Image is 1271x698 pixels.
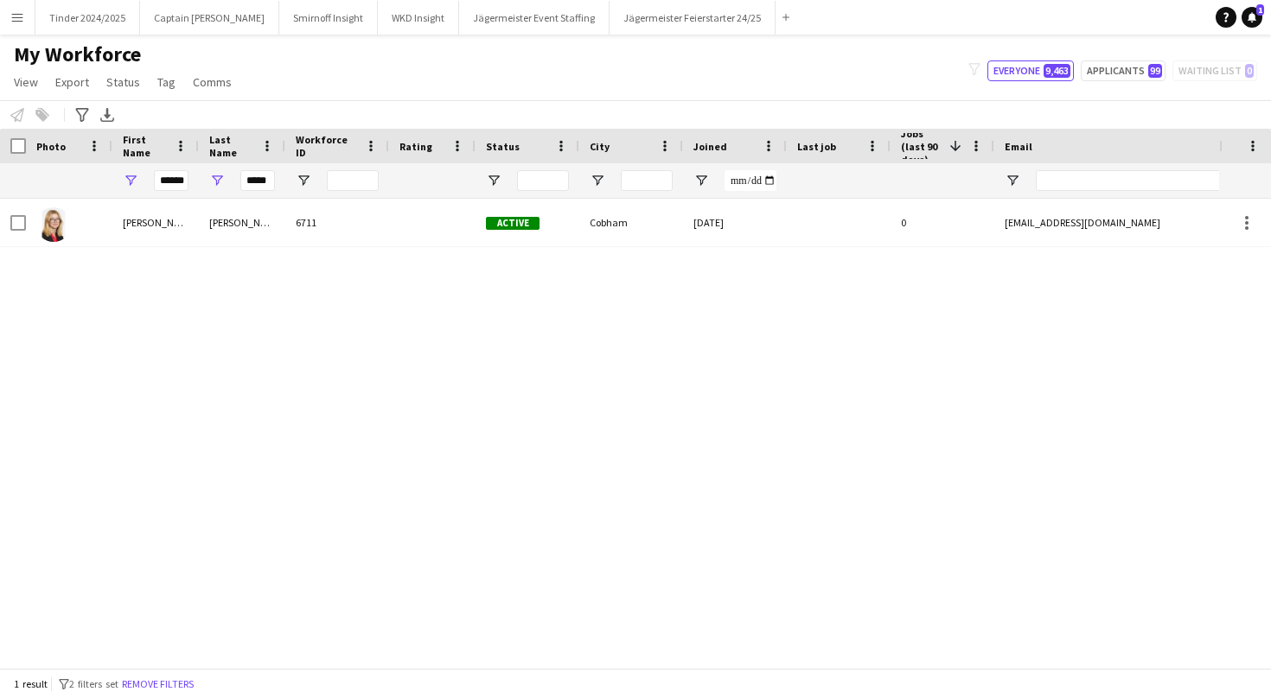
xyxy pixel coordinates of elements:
span: Rating [399,140,432,153]
span: Workforce ID [296,133,358,159]
span: 99 [1148,64,1162,78]
input: City Filter Input [621,170,673,191]
span: 9,463 [1044,64,1070,78]
button: Remove filters [118,675,197,694]
button: Open Filter Menu [486,173,501,188]
span: First Name [123,133,168,159]
button: Open Filter Menu [590,173,605,188]
button: Jägermeister Event Staffing [459,1,610,35]
input: Workforce ID Filter Input [327,170,379,191]
button: Captain [PERSON_NAME] [140,1,279,35]
span: City [590,140,610,153]
span: Status [486,140,520,153]
span: Comms [193,74,232,90]
a: Status [99,71,147,93]
a: Export [48,71,96,93]
a: View [7,71,45,93]
div: Cobham [579,199,683,246]
span: Photo [36,140,66,153]
span: View [14,74,38,90]
a: Tag [150,71,182,93]
span: Jobs (last 90 days) [901,127,942,166]
span: Last Name [209,133,254,159]
button: Tinder 2024/2025 [35,1,140,35]
button: WKD Insight [378,1,459,35]
span: 2 filters set [69,677,118,690]
span: 1 [1256,4,1264,16]
div: 6711 [285,199,389,246]
div: [PERSON_NAME] [112,199,199,246]
button: Jägermeister Feierstarter 24/25 [610,1,776,35]
app-action-btn: Export XLSX [97,105,118,125]
button: Open Filter Menu [1005,173,1020,188]
button: Open Filter Menu [209,173,225,188]
span: Email [1005,140,1032,153]
span: Export [55,74,89,90]
div: [DATE] [683,199,787,246]
button: Everyone9,463 [987,60,1074,81]
app-action-btn: Advanced filters [72,105,93,125]
input: First Name Filter Input [154,170,188,191]
span: Active [486,217,540,230]
span: Last job [797,140,836,153]
span: My Workforce [14,41,141,67]
input: Joined Filter Input [725,170,776,191]
button: Open Filter Menu [123,173,138,188]
input: Last Name Filter Input [240,170,275,191]
div: 0 [891,199,994,246]
a: 1 [1242,7,1262,28]
span: Tag [157,74,176,90]
button: Smirnoff Insight [279,1,378,35]
div: [PERSON_NAME] [199,199,285,246]
input: Status Filter Input [517,170,569,191]
img: Olivia Roger [36,207,71,242]
a: Comms [186,71,239,93]
button: Applicants99 [1081,60,1166,81]
button: Open Filter Menu [693,173,709,188]
span: Status [106,74,140,90]
span: Joined [693,140,727,153]
button: Open Filter Menu [296,173,311,188]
